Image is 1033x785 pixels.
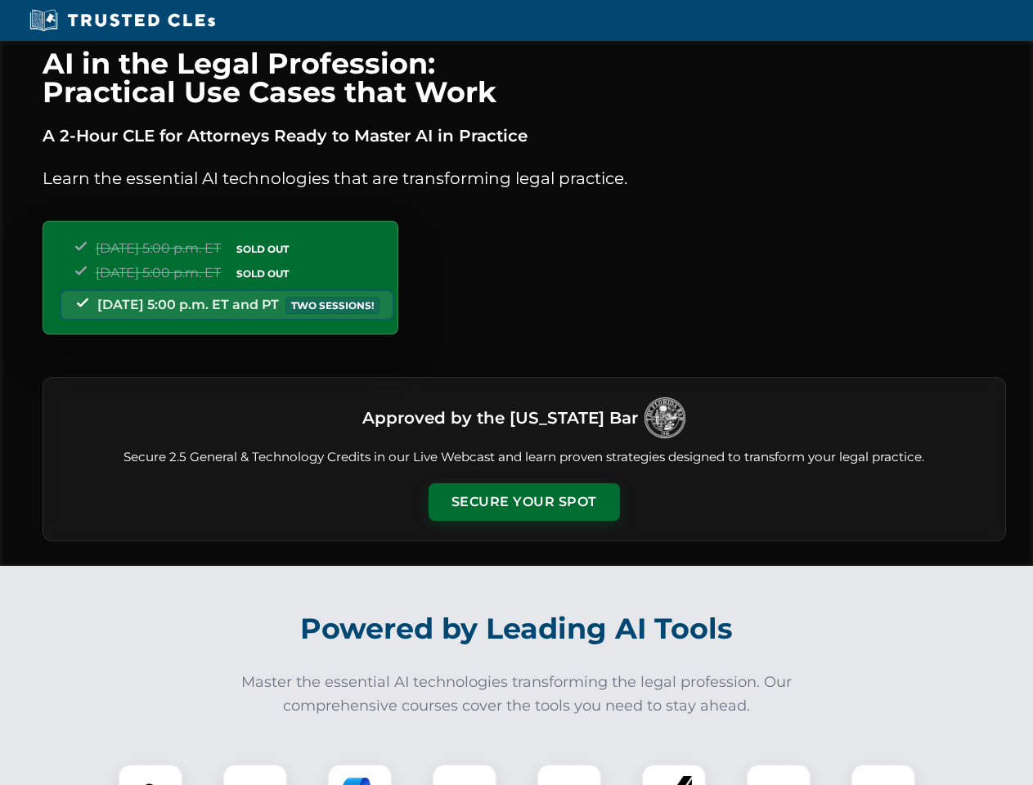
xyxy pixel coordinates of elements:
p: A 2-Hour CLE for Attorneys Ready to Master AI in Practice [43,123,1006,149]
img: Logo [645,397,685,438]
h2: Powered by Leading AI Tools [64,600,970,657]
p: Secure 2.5 General & Technology Credits in our Live Webcast and learn proven strategies designed ... [63,448,986,467]
p: Master the essential AI technologies transforming the legal profession. Our comprehensive courses... [231,671,803,718]
h1: AI in the Legal Profession: Practical Use Cases that Work [43,49,1006,106]
span: [DATE] 5:00 p.m. ET [96,265,221,280]
button: Secure Your Spot [429,483,620,521]
p: Learn the essential AI technologies that are transforming legal practice. [43,165,1006,191]
span: [DATE] 5:00 p.m. ET [96,240,221,256]
span: SOLD OUT [231,265,294,282]
span: SOLD OUT [231,240,294,258]
img: Trusted CLEs [25,8,220,33]
h3: Approved by the [US_STATE] Bar [362,403,638,433]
